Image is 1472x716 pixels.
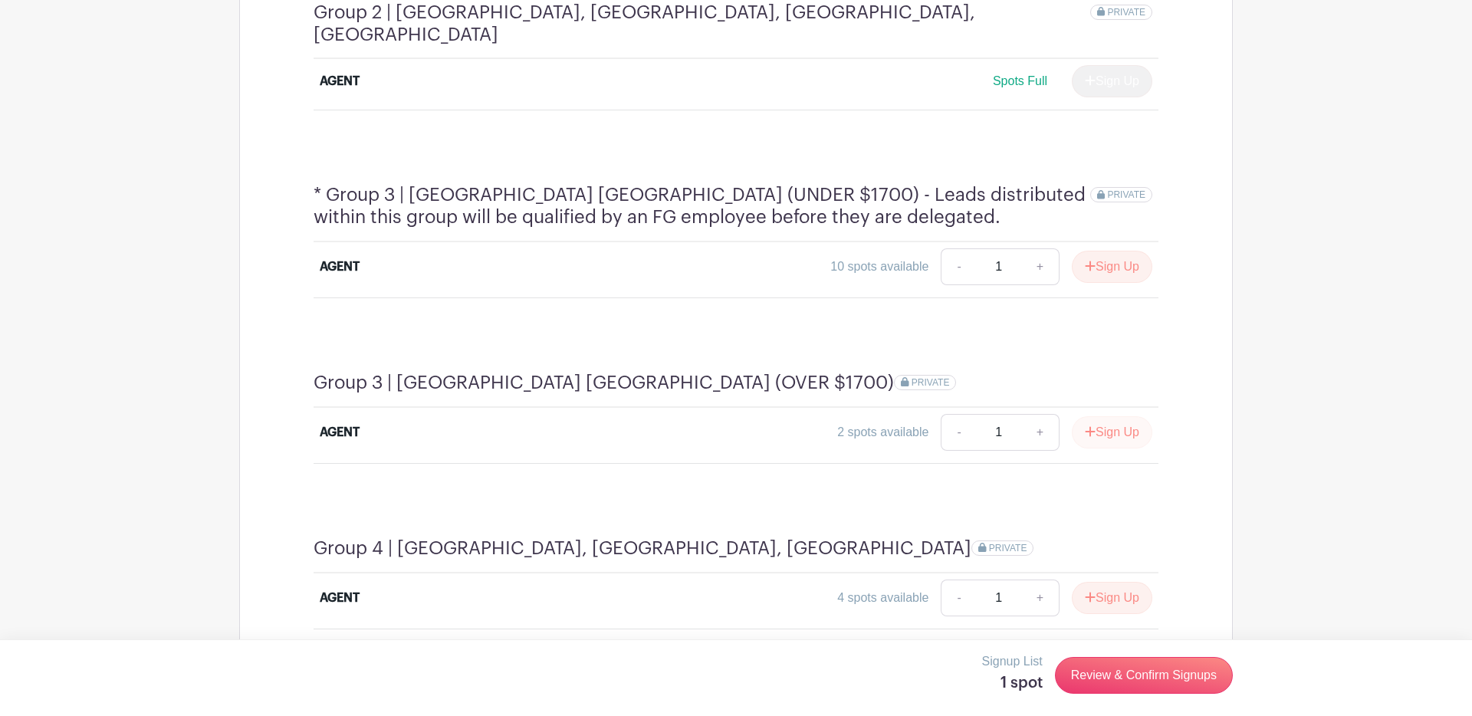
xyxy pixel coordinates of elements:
[993,74,1047,87] span: Spots Full
[941,248,976,285] a: -
[320,72,360,90] div: AGENT
[320,423,360,442] div: AGENT
[912,377,950,388] span: PRIVATE
[1072,251,1152,283] button: Sign Up
[1107,189,1145,200] span: PRIVATE
[320,258,360,276] div: AGENT
[837,423,928,442] div: 2 spots available
[1021,414,1060,451] a: +
[989,543,1027,553] span: PRIVATE
[320,589,360,607] div: AGENT
[837,589,928,607] div: 4 spots available
[830,258,928,276] div: 10 spots available
[982,652,1043,671] p: Signup List
[314,184,1090,228] h4: * Group 3 | [GEOGRAPHIC_DATA] [GEOGRAPHIC_DATA] (UNDER $1700) - Leads distributed within this gro...
[1072,416,1152,448] button: Sign Up
[1107,7,1145,18] span: PRIVATE
[982,674,1043,692] h5: 1 spot
[314,537,971,560] h4: Group 4 | [GEOGRAPHIC_DATA], [GEOGRAPHIC_DATA], [GEOGRAPHIC_DATA]
[314,372,894,394] h4: Group 3 | [GEOGRAPHIC_DATA] [GEOGRAPHIC_DATA] (OVER $1700)
[941,580,976,616] a: -
[1021,248,1060,285] a: +
[1021,580,1060,616] a: +
[314,2,1090,46] h4: Group 2 | [GEOGRAPHIC_DATA], [GEOGRAPHIC_DATA], [GEOGRAPHIC_DATA], [GEOGRAPHIC_DATA]
[941,414,976,451] a: -
[1072,582,1152,614] button: Sign Up
[1055,657,1233,694] a: Review & Confirm Signups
